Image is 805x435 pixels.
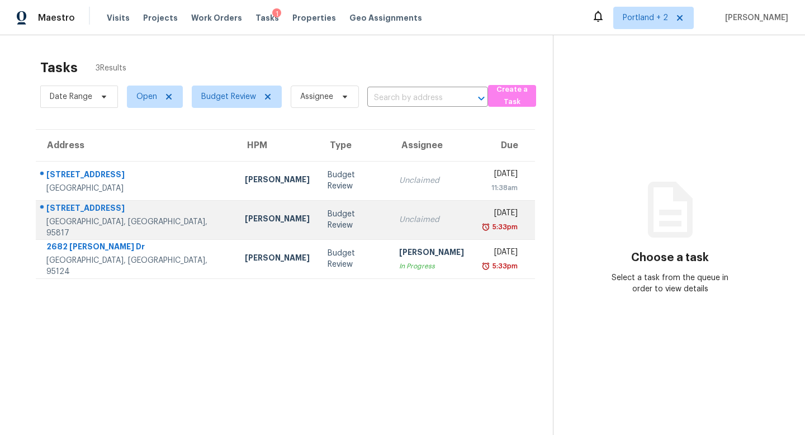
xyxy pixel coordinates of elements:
span: Budget Review [201,91,256,102]
span: Create a Task [494,83,531,109]
div: 1 [272,8,281,20]
div: [GEOGRAPHIC_DATA], [GEOGRAPHIC_DATA], 95817 [46,216,227,239]
img: Overdue Alarm Icon [481,221,490,233]
span: Visits [107,12,130,23]
span: Work Orders [191,12,242,23]
div: Unclaimed [399,214,464,225]
div: Budget Review [328,209,381,231]
input: Search by address [367,89,457,107]
div: Select a task from the queue in order to view details [612,272,728,295]
div: [PERSON_NAME] [399,247,464,261]
div: [DATE] [482,207,518,221]
div: [PERSON_NAME] [245,252,310,266]
div: [DATE] [482,168,518,182]
span: Open [136,91,157,102]
div: 11:38am [482,182,518,193]
div: [PERSON_NAME] [245,213,310,227]
div: In Progress [399,261,464,272]
th: Address [36,130,236,161]
span: Portland + 2 [623,12,668,23]
div: Budget Review [328,248,381,270]
h3: Choose a task [631,252,709,263]
h2: Tasks [40,62,78,73]
div: [DATE] [482,247,518,261]
span: 3 Results [96,63,126,74]
th: Due [473,130,535,161]
div: Budget Review [328,169,381,192]
div: [GEOGRAPHIC_DATA] [46,183,227,194]
div: [GEOGRAPHIC_DATA], [GEOGRAPHIC_DATA], 95124 [46,255,227,277]
div: [PERSON_NAME] [245,174,310,188]
span: Projects [143,12,178,23]
span: Tasks [255,14,279,22]
div: [STREET_ADDRESS] [46,169,227,183]
span: Properties [292,12,336,23]
th: HPM [236,130,319,161]
span: [PERSON_NAME] [721,12,788,23]
div: Unclaimed [399,175,464,186]
div: 5:33pm [490,261,518,272]
div: 2682 [PERSON_NAME] Dr [46,241,227,255]
button: Create a Task [488,85,536,107]
th: Assignee [390,130,473,161]
th: Type [319,130,390,161]
img: Overdue Alarm Icon [481,261,490,272]
span: Geo Assignments [349,12,422,23]
div: 5:33pm [490,221,518,233]
span: Date Range [50,91,92,102]
span: Assignee [300,91,333,102]
div: [STREET_ADDRESS] [46,202,227,216]
span: Maestro [38,12,75,23]
button: Open [473,91,489,106]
